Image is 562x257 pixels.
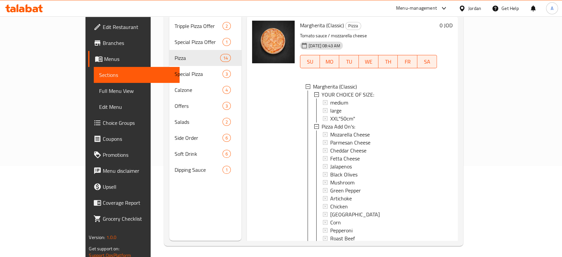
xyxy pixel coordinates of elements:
button: WE [359,55,378,68]
div: Dipping Sauce1 [169,162,241,178]
div: items [222,118,231,126]
button: SA [417,55,437,68]
a: Coverage Report [88,195,179,211]
span: Version: [89,233,105,242]
span: SU [303,57,317,67]
span: Edit Menu [99,103,174,111]
button: FR [398,55,417,68]
span: Cheddar Cheese [330,146,366,154]
span: 1.0.0 [106,233,117,242]
span: 2 [223,23,230,29]
div: Special Pizza3 [169,66,241,82]
span: 6 [223,135,230,141]
span: A [551,5,553,12]
span: Coverage Report [103,199,174,207]
div: Salads2 [169,114,241,130]
span: Side Order [175,134,222,142]
span: Menus [104,55,174,63]
div: Soft Drink6 [169,146,241,162]
span: Branches [103,39,174,47]
span: Margherita (Classic) [300,20,344,30]
a: Menu disclaimer [88,163,179,179]
span: 3 [223,71,230,77]
span: Salads [175,118,222,126]
nav: Menu sections [169,15,241,180]
span: Tripple Pizza Offer [175,22,222,30]
span: Pizza [175,54,220,62]
span: [GEOGRAPHIC_DATA] [330,210,380,218]
span: Soft Drink [175,150,222,158]
span: Grocery Checklist [103,215,174,223]
span: Upsell [103,183,174,191]
span: YOUR CHOICE OF SIZE: [322,91,374,99]
span: FR [400,57,415,67]
img: Margherita (Classic) [252,21,295,63]
span: Choice Groups [103,119,174,127]
span: Artichoke [330,194,352,202]
span: Menu disclaimer [103,167,174,175]
span: Pepperoni [330,226,352,234]
div: items [220,54,231,62]
span: Jalapenos [330,162,352,170]
a: Full Menu View [94,83,179,99]
span: Special Pizza Offer [175,38,222,46]
span: Calzone [175,86,222,94]
span: Corn [330,218,341,226]
p: Tomato sauce / mozzarella cheese [300,32,437,40]
a: Branches [88,35,179,51]
span: 1 [223,39,230,45]
span: Offers [175,102,222,110]
a: Choice Groups [88,115,179,131]
span: Promotions [103,151,174,159]
div: Jordan [468,5,481,12]
span: 1 [223,167,230,173]
div: items [222,70,231,78]
span: Chicken [330,202,348,210]
button: MO [320,55,340,68]
button: TH [378,55,398,68]
span: Roast Beef [330,234,355,242]
a: Sections [94,67,179,83]
span: Coupons [103,135,174,143]
span: Dipping Sauce [175,166,222,174]
span: Edit Restaurant [103,23,174,31]
div: items [222,102,231,110]
a: Upsell [88,179,179,195]
div: Pizza14 [169,50,241,66]
a: Promotions [88,147,179,163]
div: Side Order6 [169,130,241,146]
span: Mushroom [330,178,354,186]
div: items [222,134,231,142]
div: items [222,166,231,174]
div: items [222,38,231,46]
a: Coupons [88,131,179,147]
button: SU [300,55,320,68]
span: large [330,107,342,115]
span: Pizza [346,22,361,30]
span: Green Pepper [330,186,361,194]
span: medium [330,99,348,107]
span: Parmesan Cheese [330,138,370,146]
span: 6 [223,151,230,157]
div: Calzone4 [169,82,241,98]
span: WE [361,57,376,67]
div: items [222,150,231,158]
span: Get support on: [89,244,119,253]
span: Mozarella Cheese [330,130,370,138]
span: Sections [99,71,174,79]
span: 14 [220,55,230,61]
a: Edit Menu [94,99,179,115]
a: Menus [88,51,179,67]
div: Offers3 [169,98,241,114]
span: [DATE] 08:43 AM [306,43,343,49]
button: TU [339,55,359,68]
span: Full Menu View [99,87,174,95]
span: MO [323,57,337,67]
span: 2 [223,119,230,125]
